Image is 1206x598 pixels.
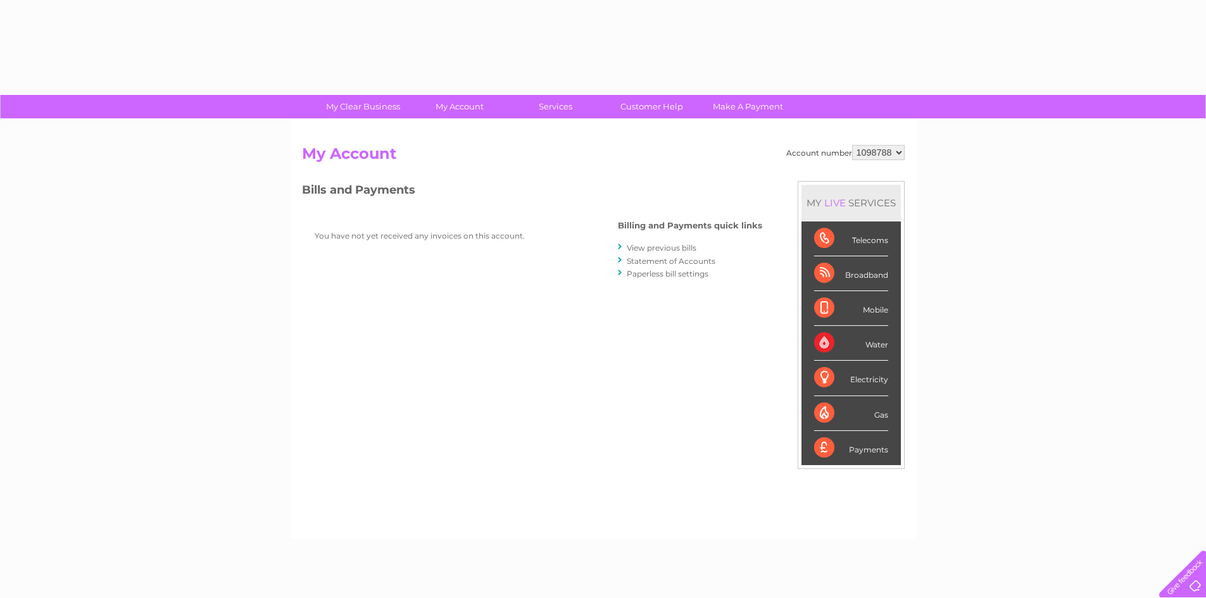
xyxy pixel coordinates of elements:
div: Telecoms [814,221,888,256]
a: Paperless bill settings [627,269,708,278]
h3: Bills and Payments [302,181,762,203]
div: Account number [786,145,905,160]
div: MY SERVICES [801,185,901,221]
div: Electricity [814,361,888,396]
div: Gas [814,396,888,431]
p: You have not yet received any invoices on this account. [315,230,568,242]
a: View previous bills [627,243,696,252]
h4: Billing and Payments quick links [618,221,762,230]
h2: My Account [302,145,905,169]
a: Statement of Accounts [627,256,715,266]
a: My Clear Business [311,95,415,118]
div: LIVE [822,197,848,209]
div: Broadband [814,256,888,291]
div: Payments [814,431,888,465]
div: Mobile [814,291,888,326]
a: Make A Payment [696,95,800,118]
a: Customer Help [600,95,704,118]
a: Services [503,95,608,118]
div: Water [814,326,888,361]
a: My Account [407,95,512,118]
